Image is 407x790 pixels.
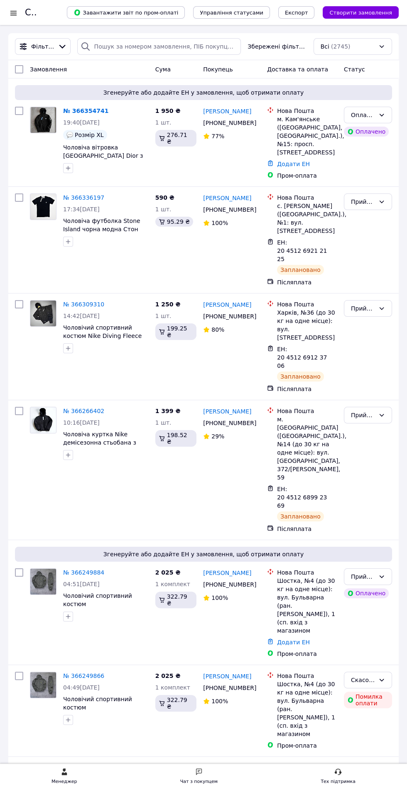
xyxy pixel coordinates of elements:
div: с. [PERSON_NAME] ([GEOGRAPHIC_DATA].), №1: вул. [STREET_ADDRESS] [277,202,337,235]
div: 95.29 ₴ [155,217,193,227]
span: 80% [211,326,224,333]
span: 2 025 ₴ [155,673,181,679]
span: Управління статусами [200,10,263,16]
div: Шостка, №4 (до 30 кг на одне місце): вул. Бульварна (ран. [PERSON_NAME]), 1 (сп. вхід з магазином [277,577,337,635]
span: ЕН: 20 4512 6899 2369 [277,486,327,509]
a: [PERSON_NAME] [203,407,251,416]
div: Оплачено [344,127,389,137]
button: Завантажити звіт по пром-оплаті [67,6,185,19]
span: 19:40[DATE] [63,119,100,126]
div: Заплановано [277,265,324,275]
div: [PHONE_NUMBER] [201,417,254,429]
span: Згенеруйте або додайте ЕН у замовлення, щоб отримати оплату [18,550,389,558]
button: Створити замовлення [323,6,399,19]
span: 1 комплект [155,581,190,587]
span: 10:16[DATE] [63,419,100,426]
a: Чоловіча вітровка [GEOGRAPHIC_DATA] Dior з плащівки водовідштовхувальна легка куртка Стон Айленд ... [63,144,145,192]
img: Фото товару [30,407,56,433]
span: 1 399 ₴ [155,408,181,414]
span: 04:51[DATE] [63,581,100,587]
a: [PERSON_NAME] [203,672,251,680]
span: Замовлення [30,66,67,73]
span: Чоловіча футболка Stone Island чорна модна Стон Айленд молодіжна для підлітка бавовняна брендова S [63,218,140,257]
span: Згенеруйте або додайте ЕН у замовлення, щоб отримати оплату [18,88,389,97]
div: Нова Пошта [277,568,337,577]
a: № 366249884 [63,569,104,576]
a: Фото товару [30,193,56,220]
a: Чоловічий спортивний костюм Nike Diving Fleece Air демісезонний - худі на блискавці та штани [PER... [63,324,143,372]
span: 14:42[DATE] [63,313,100,319]
div: [PHONE_NUMBER] [201,682,254,694]
span: 100% [211,698,228,704]
img: Фото товару [30,672,56,698]
a: Чоловічий спортивний костюм [GEOGRAPHIC_DATA] з плащівки на замку вітровка штани [GEOGRAPHIC_DATA... [63,696,144,752]
div: 276.71 ₴ [155,130,197,147]
div: Нова Пошта [277,672,337,680]
span: ЕН: 20 4512 6921 2125 [277,239,327,262]
span: 1 шт. [155,419,172,426]
span: 2 025 ₴ [155,569,181,576]
a: Чоловіча куртка Nike демісезонна стьобана з капюшоном Найк осіння чорна [63,431,138,462]
img: Фото товару [30,301,56,326]
div: м. Кам'янське ([GEOGRAPHIC_DATA], [GEOGRAPHIC_DATA].), №15: просп. [STREET_ADDRESS] [277,115,337,157]
img: Фото товару [30,107,56,133]
div: Менеджер [51,778,77,786]
span: Збережені фільтри: [248,42,306,51]
div: Шостка, №4 (до 30 кг на одне місце): вул. Бульварна (ран. [PERSON_NAME]), 1 (сп. вхід з магазином [277,680,337,738]
a: № 366309310 [63,301,104,308]
div: [PHONE_NUMBER] [201,579,254,590]
a: Створити замовлення [314,9,399,15]
a: [PERSON_NAME] [203,569,251,577]
span: 17:34[DATE] [63,206,100,213]
span: 1 шт. [155,206,172,213]
a: [PERSON_NAME] [203,107,251,115]
a: № 366266402 [63,408,104,414]
div: Тех підтримка [321,778,356,786]
span: Cума [155,66,171,73]
div: Харків, №36 (до 30 кг на одне місце): вул. [STREET_ADDRESS] [277,308,337,342]
div: Скасовано [351,675,375,685]
span: ЕН: 20 4512 6912 3706 [277,346,327,369]
a: [PERSON_NAME] [203,194,251,202]
a: № 366354741 [63,108,108,114]
span: 100% [211,594,228,601]
div: Оплачено [344,588,389,598]
div: Прийнято [351,197,375,206]
span: Всі [321,42,329,51]
span: Чоловічий спортивний костюм [GEOGRAPHIC_DATA] з плащівки на замку вітровка штани [GEOGRAPHIC_DATA... [63,592,144,649]
input: Пошук за номером замовлення, ПІБ покупця, номером телефону, Email, номером накладної [77,38,241,55]
span: 04:49[DATE] [63,684,100,691]
div: Післяплата [277,385,337,393]
div: Оплачено [351,110,375,120]
div: Післяплата [277,278,337,286]
img: :speech_balloon: [66,132,73,138]
img: Фото товару [30,194,56,220]
span: 1 комплект [155,684,190,691]
div: Післяплата [277,525,337,533]
div: 322.79 ₴ [155,592,197,608]
div: Чат з покупцем [180,778,218,786]
div: Нова Пошта [277,107,337,115]
span: (2745) [331,43,351,50]
span: Розмір XL [75,132,104,138]
div: Заплановано [277,372,324,382]
div: Нова Пошта [277,407,337,415]
h1: Список замовлень [25,7,109,17]
div: Заплановано [277,511,324,521]
span: Створити замовлення [329,10,392,16]
a: [PERSON_NAME] [203,301,251,309]
a: Додати ЕН [277,639,310,646]
span: Доставка та оплата [267,66,328,73]
div: м. [GEOGRAPHIC_DATA] ([GEOGRAPHIC_DATA].), №14 (до 30 кг на одне місце): вул. [GEOGRAPHIC_DATA], ... [277,415,337,482]
span: 1 шт. [155,119,172,126]
div: Нова Пошта [277,300,337,308]
span: Завантажити звіт по пром-оплаті [74,9,178,16]
div: Прийнято [351,411,375,420]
